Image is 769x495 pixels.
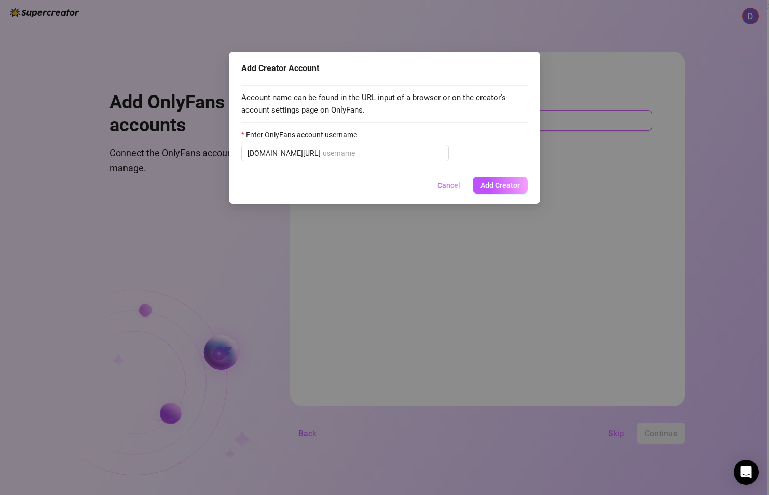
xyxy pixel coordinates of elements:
span: Account name can be found in the URL input of a browser or on the creator's account settings page... [241,92,528,116]
span: Add Creator [480,181,520,189]
label: Enter OnlyFans account username [241,129,364,141]
input: Enter OnlyFans account username [323,147,443,159]
button: Cancel [429,177,469,194]
button: Add Creator [473,177,528,194]
span: [DOMAIN_NAME][URL] [248,147,321,159]
div: Open Intercom Messenger [734,460,759,485]
div: Add Creator Account [241,62,528,75]
span: Cancel [437,181,460,189]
